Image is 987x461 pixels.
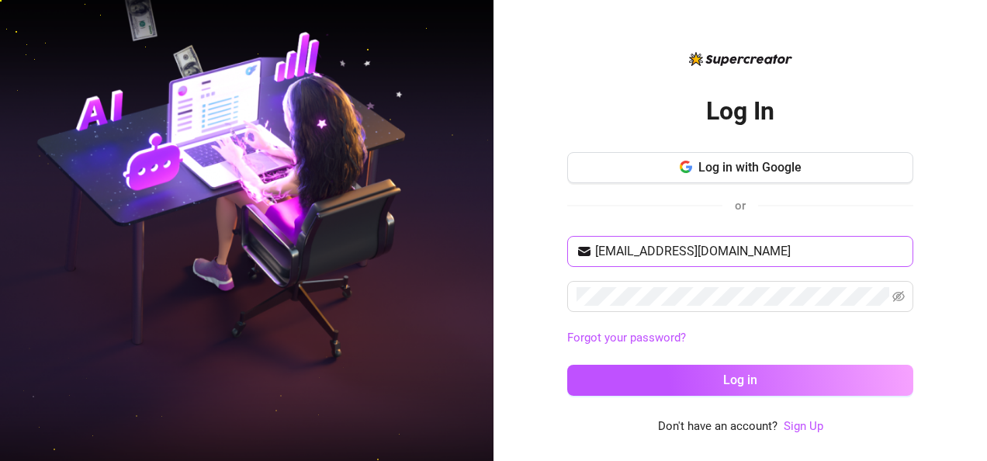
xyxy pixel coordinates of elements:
button: Log in [567,365,913,396]
h2: Log In [706,95,774,127]
img: logo-BBDzfeDw.svg [689,52,792,66]
a: Sign Up [784,419,823,433]
span: Log in with Google [698,160,802,175]
button: Log in with Google [567,152,913,183]
a: Forgot your password? [567,329,913,348]
span: or [735,199,746,213]
input: Your email [595,242,904,261]
span: Don't have an account? [658,418,777,436]
span: Log in [723,373,757,387]
span: eye-invisible [892,290,905,303]
a: Sign Up [784,418,823,436]
a: Forgot your password? [567,331,686,345]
